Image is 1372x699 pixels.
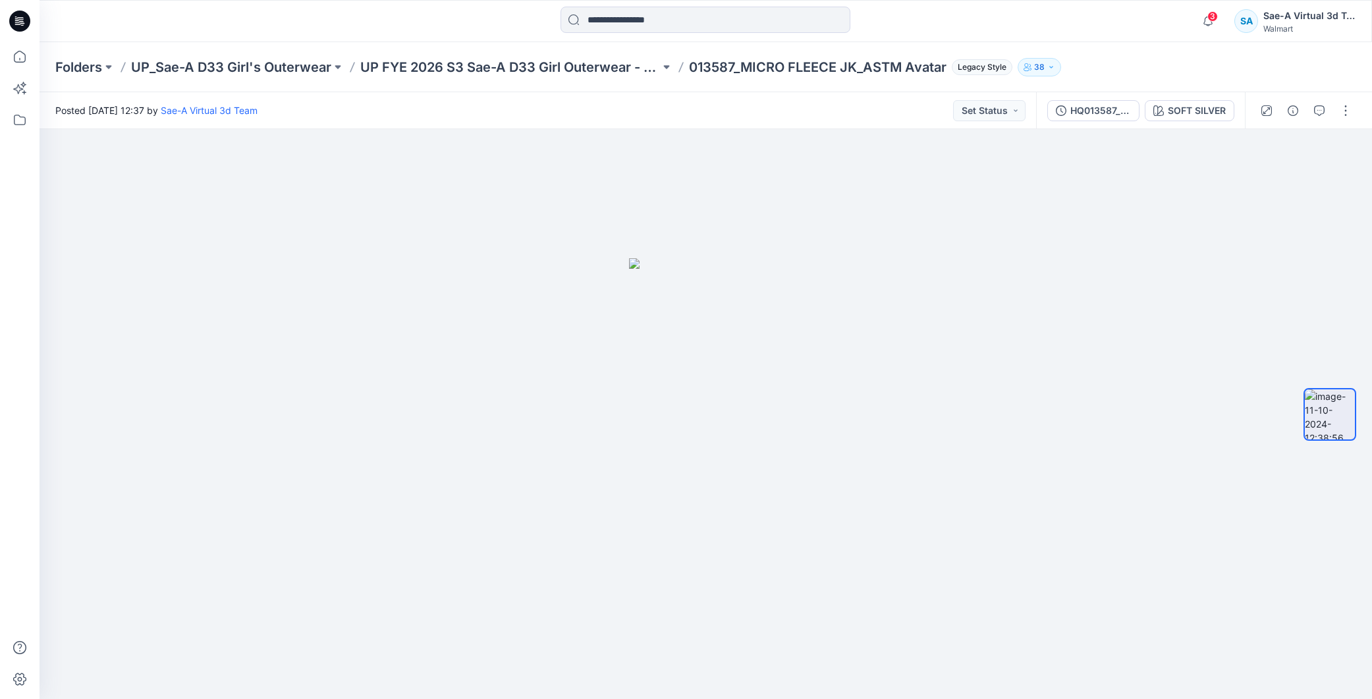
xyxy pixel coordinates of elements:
[689,58,947,76] p: 013587_MICRO FLEECE JK_ASTM Avatar
[55,103,258,117] span: Posted [DATE] 12:37 by
[161,105,258,116] a: Sae-A Virtual 3d Team
[1047,100,1139,121] button: HQ013587_ADM_MICRO FLEECE JK SAEA 101124
[1207,11,1218,22] span: 3
[1263,8,1356,24] div: Sae-A Virtual 3d Team
[360,58,660,76] a: UP FYE 2026 S3 Sae-A D33 Girl Outerwear - OZARK TRAIL
[1234,9,1258,33] div: SA
[131,58,331,76] a: UP_Sae-A D33 Girl's Outerwear
[1305,389,1355,439] img: image-11-10-2024-12:38:56
[952,59,1012,75] span: Legacy Style
[1034,60,1045,74] p: 38
[1145,100,1234,121] button: SOFT SILVER
[1168,103,1226,118] div: SOFT SILVER
[1263,24,1356,34] div: Walmart
[1070,103,1131,118] div: HQ013587_ADM_MICRO FLEECE JK SAEA 101124
[1018,58,1061,76] button: 38
[1282,100,1303,121] button: Details
[55,58,102,76] a: Folders
[947,58,1012,76] button: Legacy Style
